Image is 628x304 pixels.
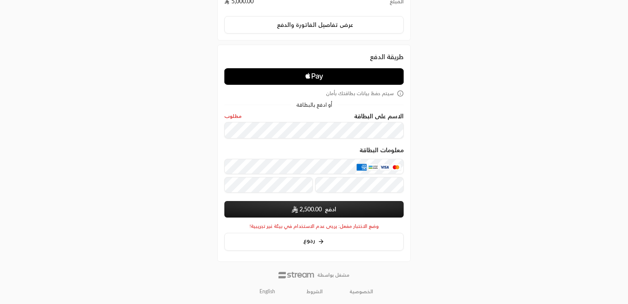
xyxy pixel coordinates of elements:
img: SAR [292,206,298,213]
span: 2,500.00 [300,205,322,213]
img: AMEX [357,164,366,170]
img: MasterCard [391,164,401,170]
a: English [255,285,280,298]
input: بطاقة ائتمانية [224,159,404,175]
img: Visa [380,164,390,170]
input: تاريخ الانتهاء [224,177,313,193]
span: رجوع [303,237,315,244]
a: الشروط [307,288,323,295]
legend: معلومات البطاقة [224,147,404,153]
label: الاسم على البطاقة [354,113,404,120]
span: مطلوب [224,113,242,120]
button: رجوع [224,233,404,251]
p: مشغل بواسطة [317,272,350,278]
span: وضع الاختبار مفعل: يرجى عدم الاستخدام في بيئة غير تجريبية! [250,223,379,230]
button: عرض تفاصيل الفاتورة والدفع [224,16,404,34]
button: ادفع SAR2,500.00 [224,201,404,218]
span: أو ادفع بالبطاقة [296,102,332,108]
div: معلومات البطاقة [224,147,404,196]
a: الخصوصية [350,288,373,295]
div: طريقة الدفع [224,52,404,62]
span: سيتم حفظ بيانات بطاقتك بأمان [326,90,394,97]
img: MADA [368,164,378,170]
div: الاسم على البطاقة [224,113,404,139]
input: رمز التحقق CVC [315,177,404,193]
